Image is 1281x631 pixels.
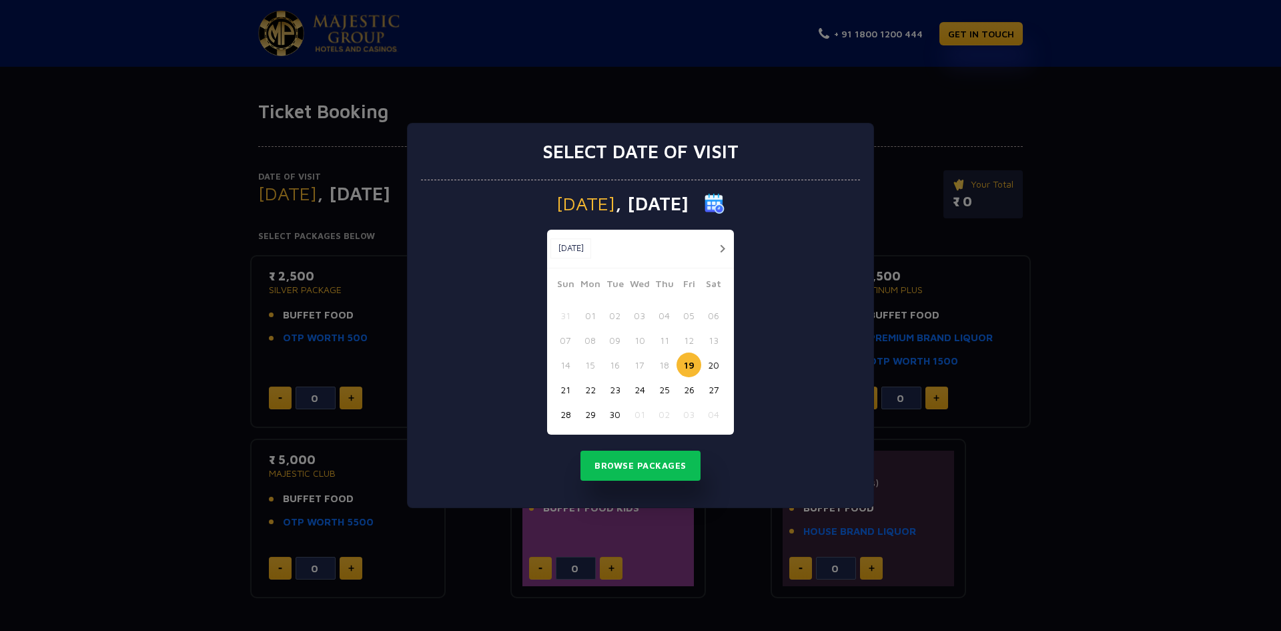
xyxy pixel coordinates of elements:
span: Mon [578,276,602,295]
button: 23 [602,377,627,402]
button: 02 [652,402,677,427]
button: 21 [553,377,578,402]
button: 04 [652,303,677,328]
button: 22 [578,377,602,402]
span: Thu [652,276,677,295]
span: Fri [677,276,701,295]
button: 06 [701,303,726,328]
button: 29 [578,402,602,427]
button: Browse Packages [580,451,701,481]
button: 05 [677,303,701,328]
button: 28 [553,402,578,427]
button: 26 [677,377,701,402]
button: 12 [677,328,701,353]
button: 01 [627,402,652,427]
button: 03 [677,402,701,427]
span: [DATE] [556,194,615,213]
button: 14 [553,353,578,377]
button: 09 [602,328,627,353]
button: 03 [627,303,652,328]
button: 04 [701,402,726,427]
span: Tue [602,276,627,295]
button: 02 [602,303,627,328]
span: Sun [553,276,578,295]
button: 19 [677,353,701,377]
button: 27 [701,377,726,402]
button: 15 [578,353,602,377]
button: 24 [627,377,652,402]
button: 17 [627,353,652,377]
img: calender icon [705,194,725,214]
button: 25 [652,377,677,402]
button: 20 [701,353,726,377]
span: Sat [701,276,726,295]
button: 01 [578,303,602,328]
button: 30 [602,402,627,427]
span: , [DATE] [615,194,689,213]
button: 08 [578,328,602,353]
button: 13 [701,328,726,353]
button: 16 [602,353,627,377]
button: 31 [553,303,578,328]
span: Wed [627,276,652,295]
h3: Select date of visit [542,140,739,163]
button: 07 [553,328,578,353]
button: [DATE] [550,238,591,258]
button: 10 [627,328,652,353]
button: 18 [652,353,677,377]
button: 11 [652,328,677,353]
